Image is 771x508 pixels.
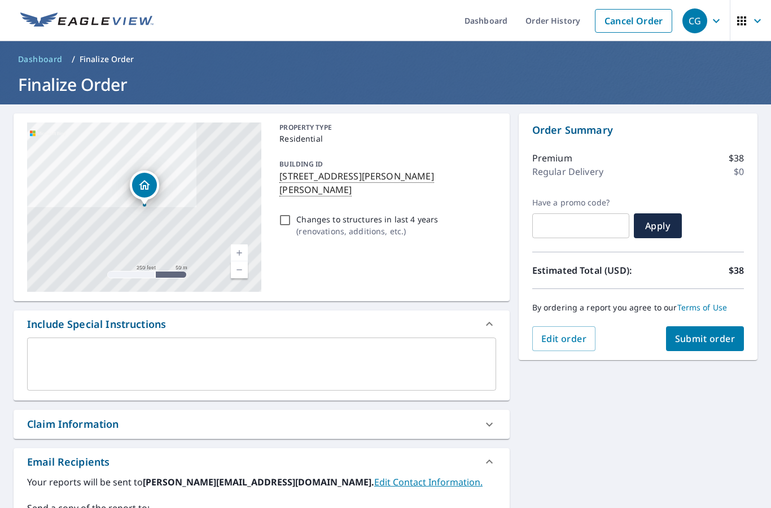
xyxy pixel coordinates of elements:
[14,410,510,439] div: Claim Information
[231,261,248,278] a: Current Level 17, Zoom Out
[643,220,673,232] span: Apply
[541,332,587,345] span: Edit order
[296,213,438,225] p: Changes to structures in last 4 years
[130,170,159,205] div: Dropped pin, building 1, Residential property, 2308 Collins Dr Worthington, OH 43085
[532,326,596,351] button: Edit order
[80,54,134,65] p: Finalize Order
[14,73,757,96] h1: Finalize Order
[532,303,744,313] p: By ordering a report you agree to our
[27,475,496,489] label: Your reports will be sent to
[231,244,248,261] a: Current Level 17, Zoom In
[18,54,63,65] span: Dashboard
[729,151,744,165] p: $38
[532,198,629,208] label: Have a promo code?
[14,50,757,68] nav: breadcrumb
[677,302,728,313] a: Terms of Use
[374,476,483,488] a: EditContactInfo
[143,476,374,488] b: [PERSON_NAME][EMAIL_ADDRESS][DOMAIN_NAME].
[14,448,510,475] div: Email Recipients
[634,213,682,238] button: Apply
[20,12,154,29] img: EV Logo
[279,122,491,133] p: PROPERTY TYPE
[27,454,109,470] div: Email Recipients
[72,52,75,66] li: /
[734,165,744,178] p: $0
[532,122,744,138] p: Order Summary
[532,165,603,178] p: Regular Delivery
[675,332,735,345] span: Submit order
[666,326,744,351] button: Submit order
[279,159,323,169] p: BUILDING ID
[279,133,491,144] p: Residential
[532,151,572,165] p: Premium
[595,9,672,33] a: Cancel Order
[532,264,638,277] p: Estimated Total (USD):
[14,310,510,338] div: Include Special Instructions
[296,225,438,237] p: ( renovations, additions, etc. )
[27,417,119,432] div: Claim Information
[27,317,166,332] div: Include Special Instructions
[14,50,67,68] a: Dashboard
[682,8,707,33] div: CG
[729,264,744,277] p: $38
